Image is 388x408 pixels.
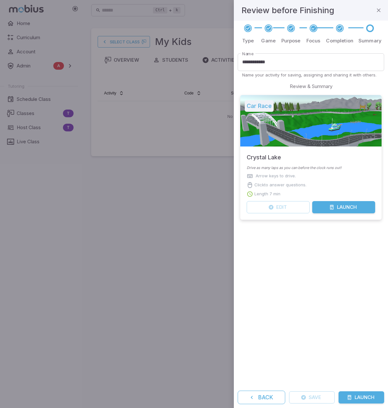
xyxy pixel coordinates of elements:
[238,391,285,404] button: Back
[358,37,382,44] p: Summary
[281,37,301,44] p: Purpose
[245,100,274,112] h5: Car Race
[306,37,321,44] p: Focus
[242,51,254,57] label: Name
[242,4,334,17] h4: Review before Finishing
[254,191,280,197] p: Length 7 min
[254,182,306,188] p: Click to answer questions.
[312,201,375,213] button: Launch
[247,146,281,162] h5: Crystal Lake
[339,391,384,404] button: Launch
[242,37,254,44] p: Type
[242,72,380,78] p: Name your activity for saving, assigning and sharing it with others.
[247,165,375,171] p: Drive as many laps as you can before the clock runs out!
[256,173,296,179] p: Arrow keys to drive.
[261,37,276,44] p: Game
[326,37,353,44] p: Completion
[288,83,334,90] span: Review & Summary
